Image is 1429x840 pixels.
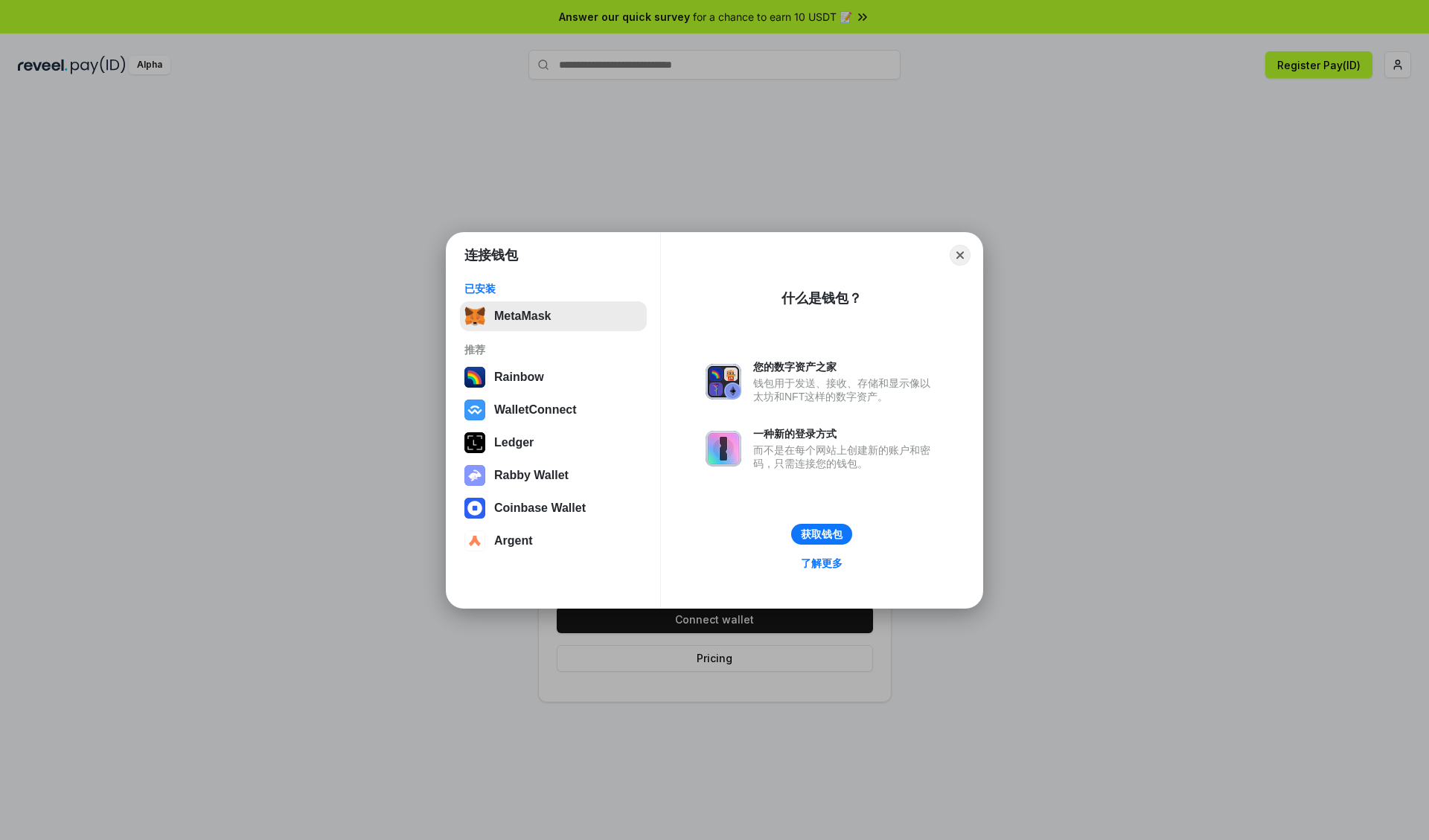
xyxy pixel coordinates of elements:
[464,400,485,420] img: svg+xml,%3Csvg%20width%3D%2228%22%20height%3D%2228%22%20viewBox%3D%220%200%2028%2028%22%20fill%3D...
[494,469,569,482] div: Rabby Wallet
[791,524,852,545] button: 获取钱包
[494,310,551,323] div: MetaMask
[801,528,843,541] div: 获取钱包
[494,371,544,384] div: Rainbow
[460,395,647,425] button: WalletConnect
[460,526,647,556] button: Argent
[464,530,485,551] img: svg+xml,%3Csvg%20width%3D%2228%22%20height%3D%2228%22%20viewBox%3D%220%200%2028%2028%22%20fill%3D...
[494,436,534,449] div: Ledger
[753,427,938,440] div: 一种新的登录方式
[464,282,642,295] div: 已安装
[464,343,642,356] div: 推荐
[706,431,741,467] img: svg+xml,%3Csvg%20xmlns%3D%22http%3A%2F%2Fwww.w3.org%2F2000%2Fsvg%22%20fill%3D%22none%22%20viewBox...
[464,246,518,264] h1: 连接钱包
[753,443,938,470] div: 而不是在每个网站上创建新的账户和密码，只需连接您的钱包。
[792,554,851,573] a: 了解更多
[464,465,485,486] img: svg+xml,%3Csvg%20xmlns%3D%22http%3A%2F%2Fwww.w3.org%2F2000%2Fsvg%22%20fill%3D%22none%22%20viewBox...
[753,360,938,373] div: 您的数字资产之家
[464,498,485,519] img: svg+xml,%3Csvg%20width%3D%2228%22%20height%3D%2228%22%20viewBox%3D%220%200%2028%2028%22%20fill%3D...
[494,403,577,417] div: WalletConnect
[494,501,586,515] div: Coinbase Wallet
[460,362,647,392] button: Rainbow
[801,557,843,570] div: 了解更多
[464,367,485,388] img: svg+xml,%3Csvg%20width%3D%22120%22%20height%3D%22120%22%20viewBox%3D%220%200%20120%20120%22%20fil...
[464,306,485,327] img: svg+xml,%3Csvg%20fill%3D%22none%22%20height%3D%2233%22%20viewBox%3D%220%200%2035%2033%22%20width%...
[464,432,485,453] img: svg+xml,%3Csvg%20xmlns%3D%22http%3A%2F%2Fwww.w3.org%2F2000%2Fsvg%22%20width%3D%2228%22%20height%3...
[460,493,647,523] button: Coinbase Wallet
[753,376,938,403] div: 钱包用于发送、接收、存储和显示像以太坊和NFT这样的数字资产。
[494,534,533,548] div: Argent
[706,364,741,400] img: svg+xml,%3Csvg%20xmlns%3D%22http%3A%2F%2Fwww.w3.org%2F2000%2Fsvg%22%20fill%3D%22none%22%20viewBox...
[460,428,647,458] button: Ledger
[781,289,862,307] div: 什么是钱包？
[460,461,647,490] button: Rabby Wallet
[950,245,971,266] button: Close
[460,301,647,331] button: MetaMask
